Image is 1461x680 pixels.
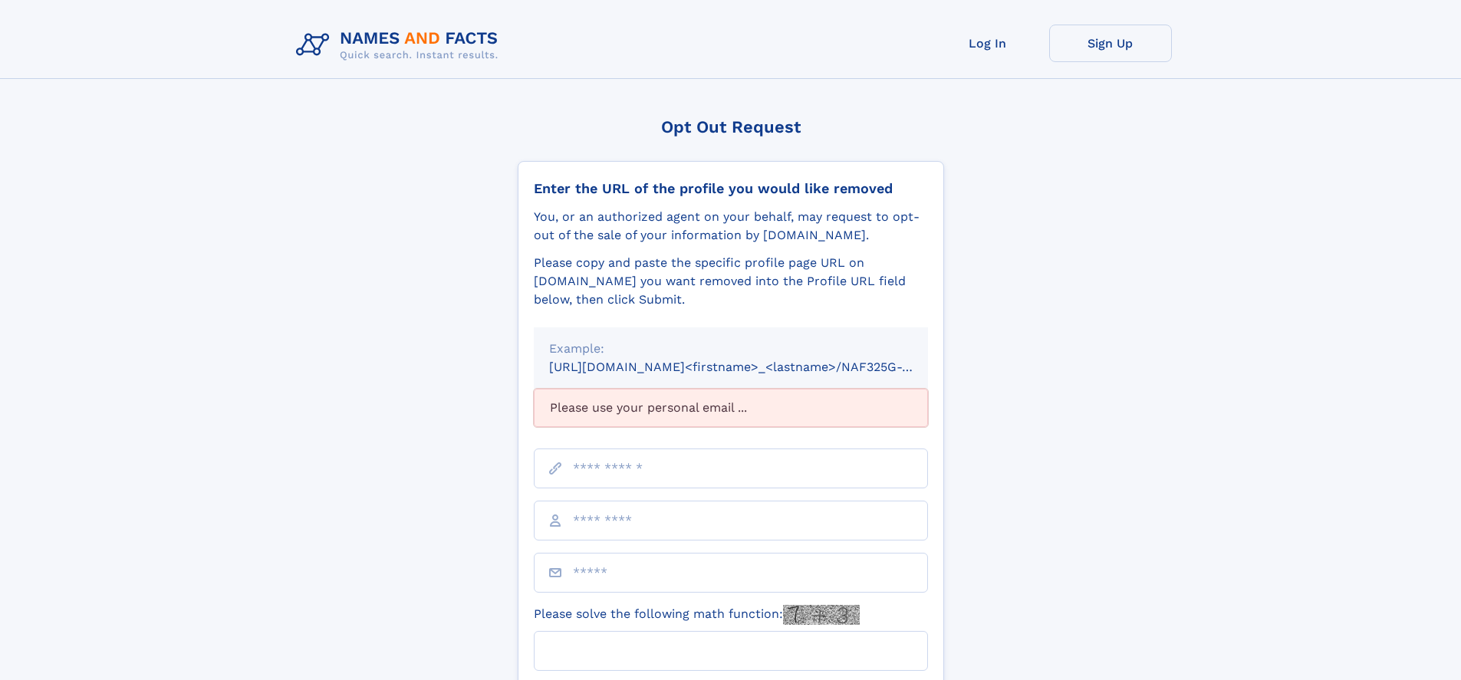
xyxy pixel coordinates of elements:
img: Logo Names and Facts [290,25,511,66]
div: Opt Out Request [518,117,944,136]
a: Sign Up [1049,25,1172,62]
div: You, or an authorized agent on your behalf, may request to opt-out of the sale of your informatio... [534,208,928,245]
div: Please use your personal email ... [534,389,928,427]
div: Please copy and paste the specific profile page URL on [DOMAIN_NAME] you want removed into the Pr... [534,254,928,309]
a: Log In [926,25,1049,62]
div: Enter the URL of the profile you would like removed [534,180,928,197]
div: Example: [549,340,913,358]
label: Please solve the following math function: [534,605,860,625]
small: [URL][DOMAIN_NAME]<firstname>_<lastname>/NAF325G-xxxxxxxx [549,360,957,374]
